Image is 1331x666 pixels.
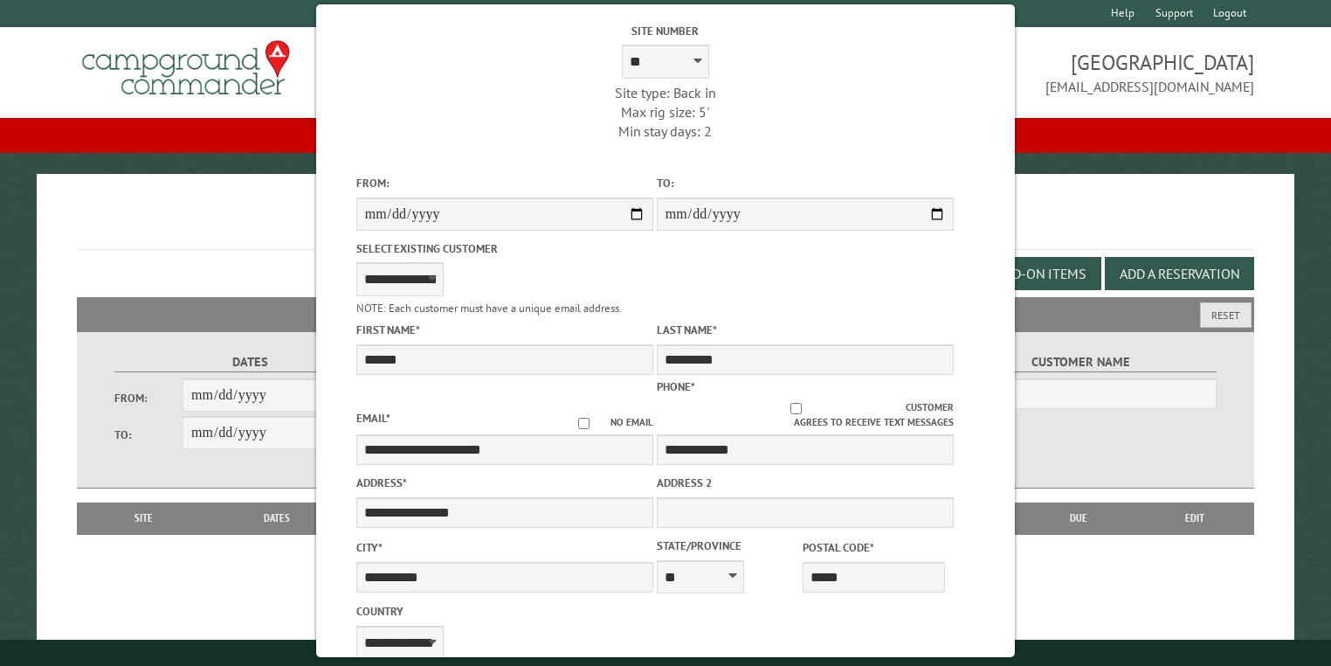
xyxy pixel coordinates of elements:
[114,390,183,406] label: From:
[517,23,814,39] label: Site Number
[114,427,183,443] label: To:
[803,539,945,556] label: Postal Code
[945,352,1217,372] label: Customer Name
[356,539,653,556] label: City
[356,603,653,620] label: Country
[77,297,1255,330] h2: Filters
[356,411,390,426] label: Email
[657,538,799,554] label: State/Province
[686,403,906,414] input: Customer agrees to receive text messages
[77,34,295,102] img: Campground Commander
[1134,503,1254,534] th: Edit
[657,322,954,338] label: Last Name
[657,175,954,191] label: To:
[517,121,814,141] div: Min stay days: 2
[567,647,764,658] small: © Campground Commander LLC. All rights reserved.
[201,503,353,534] th: Dates
[657,475,954,491] label: Address 2
[356,301,622,316] small: NOTE: Each customer must have a unique email address.
[657,400,954,430] label: Customer agrees to receive text messages
[77,202,1255,250] h1: Reservations
[1200,302,1252,328] button: Reset
[1023,503,1134,534] th: Due
[557,415,653,430] label: No email
[951,257,1101,290] button: Edit Add-on Items
[356,475,653,491] label: Address
[557,418,610,429] input: No email
[1105,257,1254,290] button: Add a Reservation
[86,503,202,534] th: Site
[356,175,653,191] label: From:
[517,102,814,121] div: Max rig size: 5'
[657,379,695,394] label: Phone
[517,83,814,102] div: Site type: Back in
[356,322,653,338] label: First Name
[356,240,653,257] label: Select existing customer
[114,352,386,372] label: Dates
